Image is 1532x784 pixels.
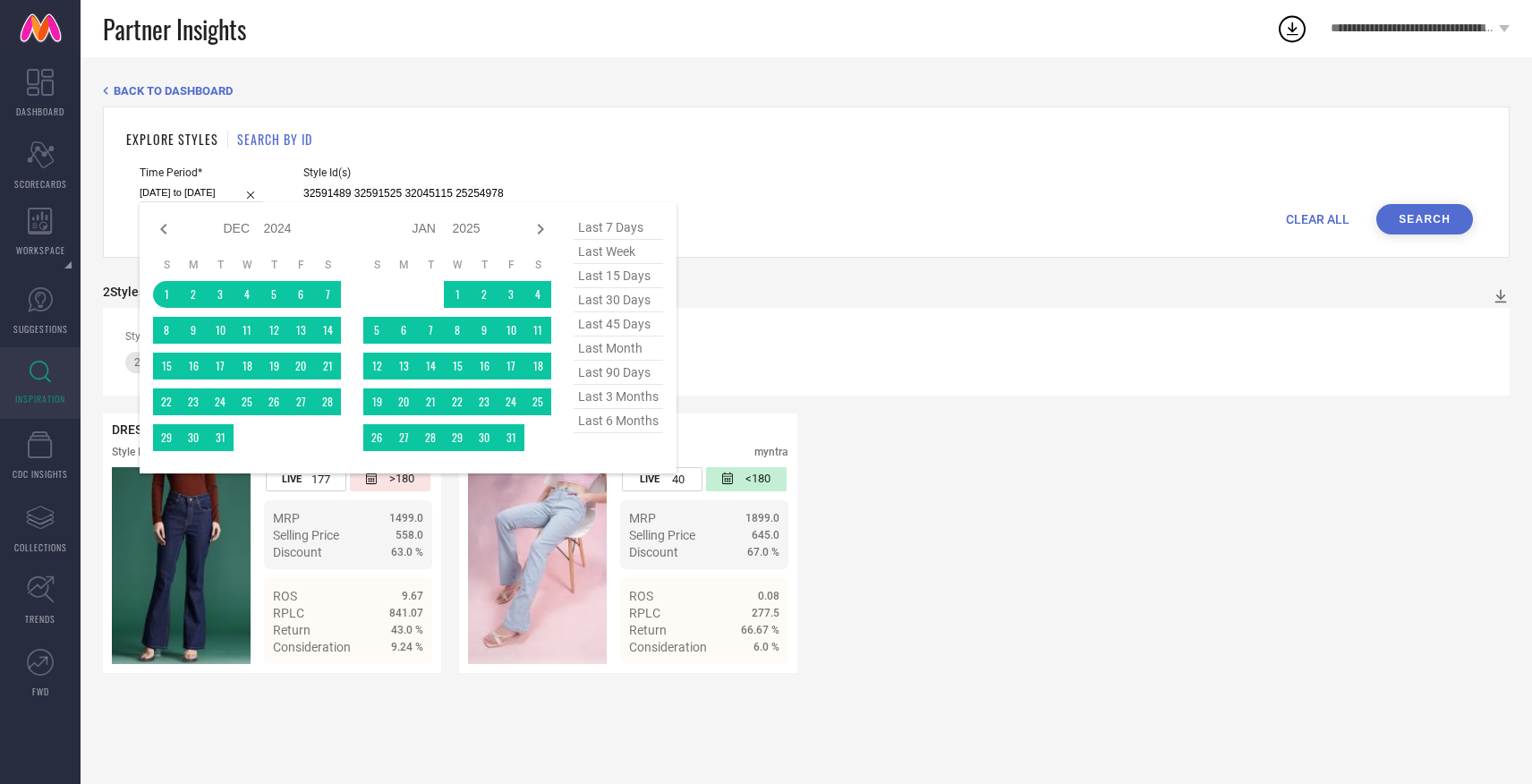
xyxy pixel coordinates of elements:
span: CLEAR ALL [1286,212,1349,226]
td: Tue Dec 24 2024 [207,388,234,415]
td: Sun Jan 19 2025 [363,388,390,415]
div: Open download list [1276,13,1308,45]
div: Number of days since the style was first listed on the platform [706,467,787,491]
span: MRP [629,511,656,525]
div: Number of days the style has been live on the platform [266,467,346,491]
td: Wed Jan 15 2025 [444,353,471,379]
div: Style Ids [125,330,1487,343]
div: Style ID: 25254978 [112,446,200,458]
td: Sun Jan 12 2025 [363,353,390,379]
th: Tuesday [417,258,444,272]
span: 25254978 [134,356,184,369]
td: Sat Jan 11 2025 [524,317,551,344]
td: Thu Jan 02 2025 [471,281,498,308]
td: Sun Dec 15 2024 [153,353,180,379]
span: Style Id(s) [303,166,563,179]
th: Thursday [471,258,498,272]
span: Consideration [629,640,707,654]
td: Sat Dec 28 2024 [314,388,341,415]
span: TRENDS [25,612,55,626]
div: 2 Styles [103,285,145,299]
span: last month [574,337,663,361]
span: CDC INSIGHTS [13,467,68,481]
td: Mon Jan 27 2025 [390,424,417,451]
span: last 30 days [574,288,663,312]
span: >180 [389,472,414,487]
span: 43.0 % [391,624,423,636]
span: Selling Price [629,528,695,542]
th: Wednesday [444,258,471,272]
td: Thu Dec 05 2024 [260,281,287,308]
td: Tue Jan 14 2025 [417,353,444,379]
td: Wed Jan 22 2025 [444,388,471,415]
span: Time Period* [140,166,263,179]
img: Style preview image [468,467,607,664]
td: Mon Dec 23 2024 [180,388,207,415]
td: Fri Dec 20 2024 [287,353,314,379]
span: SUGGESTIONS [13,322,68,336]
td: Sat Dec 14 2024 [314,317,341,344]
td: Fri Dec 13 2024 [287,317,314,344]
span: Return [273,623,311,637]
td: Tue Dec 10 2024 [207,317,234,344]
td: Sat Dec 21 2024 [314,353,341,379]
td: Wed Jan 29 2025 [444,424,471,451]
td: Tue Dec 31 2024 [207,424,234,451]
div: Back TO Dashboard [103,84,1510,98]
span: FWD [32,685,49,698]
td: Tue Dec 03 2024 [207,281,234,308]
td: Fri Dec 06 2024 [287,281,314,308]
span: ROS [273,589,297,603]
span: last week [574,240,663,264]
td: Sun Dec 01 2024 [153,281,180,308]
th: Sunday [153,258,180,272]
h1: EXPLORE STYLES [126,130,218,149]
td: Sun Jan 26 2025 [363,424,390,451]
span: 558.0 [396,529,423,541]
span: 277.5 [752,607,779,619]
a: Details [365,672,423,686]
td: Thu Dec 26 2024 [260,388,287,415]
span: BACK TO DASHBOARD [114,84,233,98]
input: Enter comma separated style ids e.g. 12345, 67890 [303,183,563,204]
th: Wednesday [234,258,260,272]
span: 6.0 % [753,641,779,653]
span: MRP [273,511,300,525]
span: WORKSPACE [16,243,65,257]
td: Fri Jan 17 2025 [498,353,524,379]
span: DRESSBERRY [112,422,189,437]
td: Sat Dec 07 2024 [314,281,341,308]
input: Select time period [140,183,263,202]
td: Sat Jan 25 2025 [524,388,551,415]
span: last 6 months [574,409,663,433]
td: Fri Jan 31 2025 [498,424,524,451]
td: Thu Dec 19 2024 [260,353,287,379]
td: Fri Jan 10 2025 [498,317,524,344]
td: Wed Dec 18 2024 [234,353,260,379]
h1: SEARCH BY ID [237,130,312,149]
span: last 7 days [574,216,663,240]
td: Wed Jan 01 2025 [444,281,471,308]
th: Saturday [524,258,551,272]
td: Mon Dec 30 2024 [180,424,207,451]
td: Wed Dec 25 2024 [234,388,260,415]
td: Tue Jan 21 2025 [417,388,444,415]
th: Monday [390,258,417,272]
span: last 15 days [574,264,663,288]
td: Tue Dec 17 2024 [207,353,234,379]
div: myntra [754,446,788,458]
button: Search [1376,204,1473,234]
span: LIVE [640,473,660,485]
td: Thu Jan 09 2025 [471,317,498,344]
th: Saturday [314,258,341,272]
td: Thu Jan 23 2025 [471,388,498,415]
th: Monday [180,258,207,272]
td: Mon Jan 06 2025 [390,317,417,344]
span: 40 [672,473,685,486]
td: Mon Jan 13 2025 [390,353,417,379]
td: Sun Jan 05 2025 [363,317,390,344]
img: Style preview image [112,467,251,664]
td: Wed Dec 11 2024 [234,317,260,344]
span: 1499.0 [389,512,423,524]
td: Thu Jan 30 2025 [471,424,498,451]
